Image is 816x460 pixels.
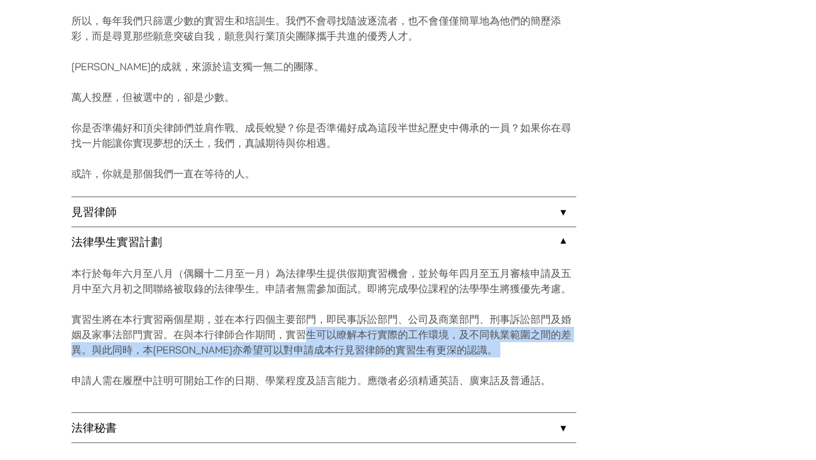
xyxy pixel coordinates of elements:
[71,266,576,296] p: 本行於每年六月至八月（偶爾十二月至一月）為法律學生提供假期實習機會，並於每年四月至五月審核申請及五月中至六月初之間聯絡被取錄的法律學生。申請者無需參加面試。即將完成學位課程的法學學生將獲優先考慮。
[71,413,576,442] a: 法律秘書
[71,166,576,181] p: 或許，你就是那個我們一直在等待的人。
[71,13,576,44] p: 所以，每年我們只篩選少數的實習生和培訓生。我們不會尋找隨波逐流者，也不會僅僅簡單地為他們的簡歷添彩，而是尋覓那些願意突破自我，願意與行業頂尖團隊攜手共進的優秀人才。
[71,312,576,357] p: 實習生將在本行實習兩個星期，並在本行四個主要部門，即民事訴訟部門、公司及商業部門、刑事訴訟部門及婚姻及家事法部門實習。在與本行律師合作期間，實習生可以瞭解本行實際的工作環境，及不同執業範圍之間的...
[71,59,576,74] p: [PERSON_NAME]的成就，來源於這支獨一無二的團隊。
[71,227,576,257] a: 法律學生實習計劃
[71,257,576,412] div: 法律學生實習計劃
[71,197,576,227] a: 見習律師
[71,90,576,105] p: 萬人投歷，但被選中的，卻是少數。
[71,120,576,151] p: 你是否準備好和頂尖律師們並肩作戰、成長蛻變？你是否準備好成為這段半世紀歷史中傳承的一員？如果你在尋找一片能讓你實現夢想的沃土，我們，真誠期待與你相遇。
[71,373,576,388] p: 申請人需在履歷中註明可開始工作的日期、學業程度及語言能力。應徵者必須精通英語、廣東話及普通話。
